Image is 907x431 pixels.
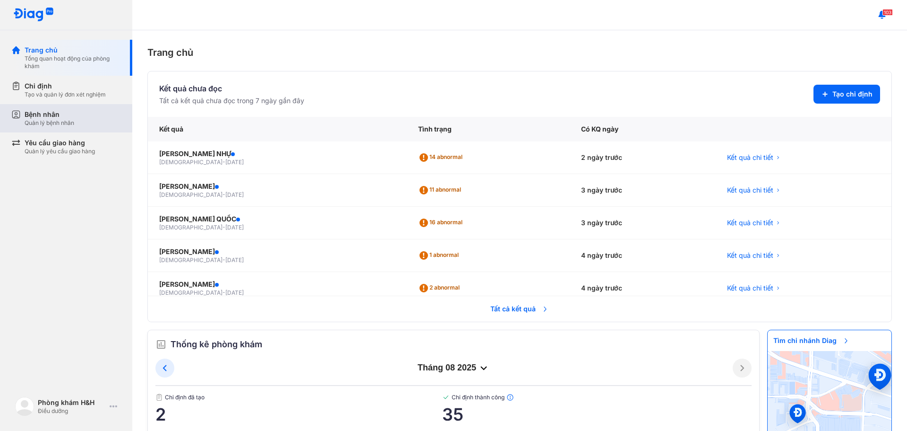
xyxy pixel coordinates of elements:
div: Tạo và quản lý đơn xét nghiệm [25,91,106,98]
div: [PERSON_NAME] [159,280,395,289]
div: [PERSON_NAME] QUỐC [159,214,395,224]
span: Kết quả chi tiết [727,185,773,195]
div: Tất cả kết quả chưa đọc trong 7 ngày gần đây [159,96,304,106]
div: Chỉ định [25,81,106,91]
img: document.50c4cfd0.svg [155,394,163,401]
span: - [222,224,225,231]
span: Kết quả chi tiết [727,218,773,228]
span: [DATE] [225,224,244,231]
div: Kết quả [148,117,407,141]
span: Tất cả kết quả [485,299,555,319]
span: - [222,158,225,166]
span: Kết quả chi tiết [727,283,773,293]
div: Bệnh nhân [25,110,74,119]
div: 4 ngày trước [570,272,716,305]
span: [DATE] [225,158,244,166]
div: 16 abnormal [418,215,466,230]
span: [DEMOGRAPHIC_DATA] [159,158,222,166]
div: Tình trạng [407,117,569,141]
div: Tổng quan hoạt động của phòng khám [25,55,121,70]
span: 2 [155,405,442,424]
div: 2 ngày trước [570,141,716,174]
span: - [222,256,225,264]
div: Quản lý bệnh nhân [25,119,74,127]
div: [PERSON_NAME] [159,182,395,191]
div: 3 ngày trước [570,174,716,207]
span: Thống kê phòng khám [171,338,262,351]
span: 35 [442,405,752,424]
img: checked-green.01cc79e0.svg [442,394,450,401]
div: 4 ngày trước [570,239,716,272]
div: Quản lý yêu cầu giao hàng [25,148,95,155]
img: logo [13,8,54,22]
div: Trang chủ [25,45,121,55]
img: info.7e716105.svg [506,394,514,401]
div: 11 abnormal [418,183,465,198]
span: [DATE] [225,191,244,198]
span: [DATE] [225,289,244,296]
div: Có KQ ngày [570,117,716,141]
span: Kết quả chi tiết [727,153,773,162]
div: Kết quả chưa đọc [159,83,304,94]
span: Tạo chỉ định [832,89,873,99]
div: 2 abnormal [418,281,463,296]
span: Tìm chi nhánh Diag [768,330,856,351]
div: [PERSON_NAME] [159,247,395,256]
span: [DEMOGRAPHIC_DATA] [159,224,222,231]
div: Trang chủ [147,45,892,60]
img: order.5a6da16c.svg [155,339,167,350]
div: 14 abnormal [418,150,466,165]
span: Chỉ định đã tạo [155,394,442,401]
span: [DEMOGRAPHIC_DATA] [159,289,222,296]
div: Điều dưỡng [38,407,106,415]
span: [DEMOGRAPHIC_DATA] [159,256,222,264]
div: Yêu cầu giao hàng [25,138,95,148]
span: 103 [882,9,893,16]
div: Phòng khám H&H [38,398,106,407]
span: Kết quả chi tiết [727,251,773,260]
img: logo [15,397,34,416]
span: [DEMOGRAPHIC_DATA] [159,191,222,198]
span: - [222,289,225,296]
span: - [222,191,225,198]
button: Tạo chỉ định [813,85,880,104]
span: Chỉ định thành công [442,394,752,401]
div: tháng 08 2025 [174,362,733,374]
div: [PERSON_NAME] NHỰ [159,149,395,158]
span: [DATE] [225,256,244,264]
div: 1 abnormal [418,248,462,263]
div: 3 ngày trước [570,207,716,239]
